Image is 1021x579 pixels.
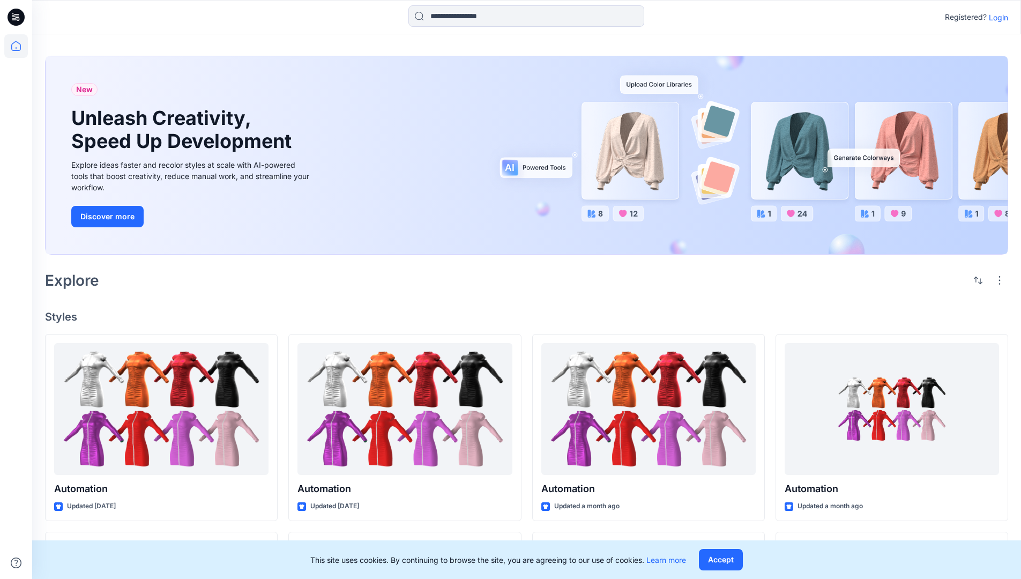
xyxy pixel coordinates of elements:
p: Automation [297,481,512,496]
p: Automation [54,481,269,496]
button: Accept [699,549,743,570]
a: Automation [541,343,756,476]
p: This site uses cookies. By continuing to browse the site, you are agreeing to our use of cookies. [310,554,686,566]
h1: Unleash Creativity, Speed Up Development [71,107,296,153]
h4: Styles [45,310,1008,323]
p: Automation [541,481,756,496]
h2: Explore [45,272,99,289]
p: Updated [DATE] [310,501,359,512]
a: Discover more [71,206,312,227]
a: Automation [785,343,999,476]
p: Registered? [945,11,987,24]
div: Explore ideas faster and recolor styles at scale with AI-powered tools that boost creativity, red... [71,159,312,193]
p: Automation [785,481,999,496]
span: New [76,83,93,96]
button: Discover more [71,206,144,227]
a: Automation [54,343,269,476]
p: Updated a month ago [554,501,620,512]
p: Updated [DATE] [67,501,116,512]
p: Login [989,12,1008,23]
a: Learn more [646,555,686,565]
a: Automation [297,343,512,476]
p: Updated a month ago [798,501,863,512]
